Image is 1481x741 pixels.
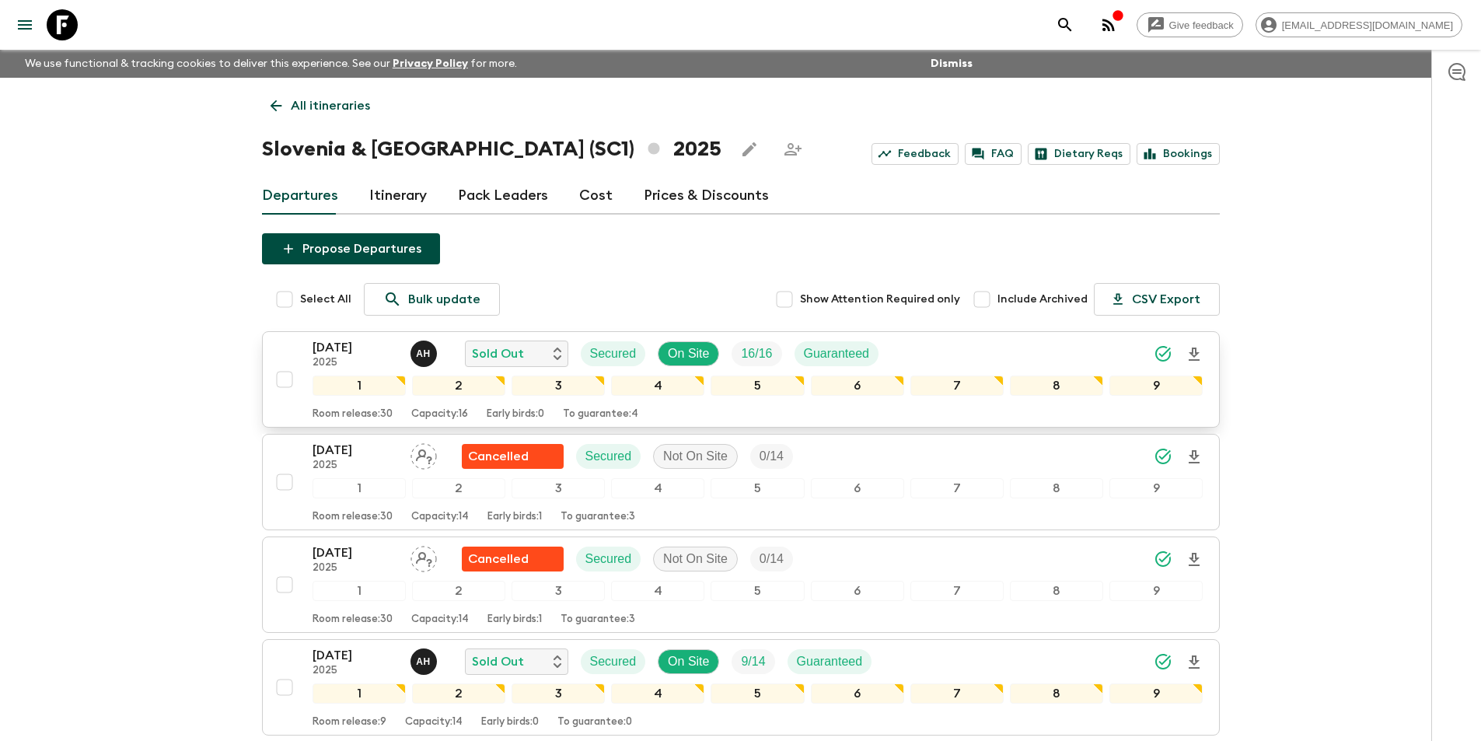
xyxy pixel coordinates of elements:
span: [EMAIL_ADDRESS][DOMAIN_NAME] [1273,19,1462,31]
svg: Synced Successfully [1154,652,1172,671]
button: [DATE]2025Assign pack leaderFlash Pack cancellationSecuredNot On SiteTrip Fill123456789Room relea... [262,537,1220,633]
svg: Download Onboarding [1185,448,1203,467]
p: A H [416,348,431,360]
p: Secured [585,447,632,466]
p: Sold Out [472,344,524,363]
div: 4 [611,581,704,601]
span: Assign pack leader [410,551,437,563]
div: 7 [910,683,1004,704]
div: 5 [711,376,804,396]
div: 8 [1010,581,1103,601]
span: Include Archived [997,292,1088,307]
p: Room release: 30 [313,511,393,523]
div: 2 [412,478,505,498]
svg: Download Onboarding [1185,551,1203,569]
p: Early birds: 0 [481,716,539,729]
div: 2 [412,376,505,396]
div: 8 [1010,683,1103,704]
svg: Synced Successfully [1154,344,1172,363]
span: Select All [300,292,351,307]
div: Secured [581,341,646,366]
p: 16 / 16 [741,344,772,363]
svg: Synced Successfully [1154,447,1172,466]
svg: Download Onboarding [1185,653,1203,672]
div: 1 [313,581,406,601]
p: Bulk update [408,290,480,309]
div: 9 [1109,376,1203,396]
div: 3 [512,683,605,704]
div: Not On Site [653,547,738,571]
a: Itinerary [369,177,427,215]
div: 6 [811,376,904,396]
p: [DATE] [313,646,398,665]
button: [DATE]2025Alenka HriberšekSold OutSecuredOn SiteTrip FillGuaranteed123456789Room release:9Capacit... [262,639,1220,736]
button: Edit this itinerary [734,134,765,165]
div: 1 [313,478,406,498]
div: 1 [313,376,406,396]
p: Cancelled [468,550,529,568]
div: 8 [1010,376,1103,396]
p: 2025 [313,357,398,369]
div: 7 [910,376,1004,396]
a: Feedback [871,143,959,165]
div: 6 [811,683,904,704]
p: 0 / 14 [760,550,784,568]
p: Secured [590,652,637,671]
p: 2025 [313,665,398,677]
div: Flash Pack cancellation [462,444,564,469]
div: Trip Fill [732,341,781,366]
p: Guaranteed [797,652,863,671]
a: Dietary Reqs [1028,143,1130,165]
p: Cancelled [468,447,529,466]
p: Capacity: 14 [411,511,469,523]
a: FAQ [965,143,1022,165]
div: 2 [412,683,505,704]
div: [EMAIL_ADDRESS][DOMAIN_NAME] [1256,12,1462,37]
div: On Site [658,341,719,366]
p: Sold Out [472,652,524,671]
div: Not On Site [653,444,738,469]
button: search adventures [1050,9,1081,40]
button: Propose Departures [262,233,440,264]
svg: Synced Successfully [1154,550,1172,568]
div: Trip Fill [750,547,793,571]
p: To guarantee: 0 [557,716,632,729]
p: 9 / 14 [741,652,765,671]
div: 5 [711,581,804,601]
div: 4 [611,478,704,498]
p: A H [416,655,431,668]
a: Departures [262,177,338,215]
p: Early birds: 1 [487,613,542,626]
p: Room release: 30 [313,613,393,626]
div: 3 [512,478,605,498]
div: Secured [576,547,641,571]
p: Secured [585,550,632,568]
div: 7 [910,478,1004,498]
p: 0 / 14 [760,447,784,466]
div: 8 [1010,478,1103,498]
p: On Site [668,652,709,671]
div: 7 [910,581,1004,601]
div: On Site [658,649,719,674]
p: 2025 [313,562,398,575]
p: Capacity: 14 [411,613,469,626]
div: Secured [576,444,641,469]
p: To guarantee: 4 [563,408,638,421]
span: Show Attention Required only [800,292,960,307]
a: All itineraries [262,90,379,121]
p: [DATE] [313,338,398,357]
span: Alenka Hriberšek [410,653,440,666]
p: Not On Site [663,447,728,466]
a: Privacy Policy [393,58,468,69]
div: 2 [412,581,505,601]
a: Cost [579,177,613,215]
button: CSV Export [1094,283,1220,316]
div: 3 [512,376,605,396]
button: Dismiss [927,53,976,75]
p: To guarantee: 3 [561,613,635,626]
p: Room release: 9 [313,716,386,729]
div: 9 [1109,478,1203,498]
div: 6 [811,581,904,601]
p: Early birds: 0 [487,408,544,421]
div: Flash Pack cancellation [462,547,564,571]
